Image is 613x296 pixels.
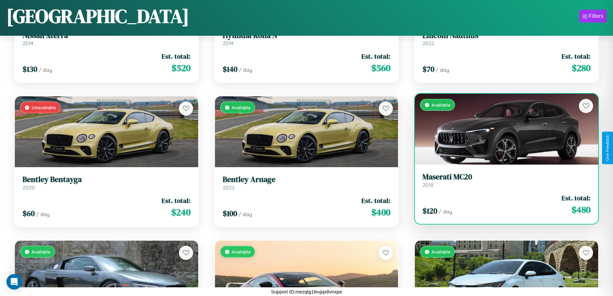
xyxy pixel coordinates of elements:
[271,287,342,296] p: Support ID: mezqtg1leujqx8vnxpe
[423,40,434,46] span: 2022
[572,62,590,74] span: $ 280
[439,208,452,215] span: / day
[171,206,190,219] span: $ 240
[23,208,35,219] span: $ 60
[223,184,235,191] span: 2022
[162,196,190,205] span: Est. total:
[23,184,35,191] span: 2020
[32,249,51,254] span: Available
[23,175,190,191] a: Bentley Bentayga2020
[232,105,251,110] span: Available
[239,67,252,73] span: / day
[562,52,590,61] span: Est. total:
[223,175,391,191] a: Bentley Arnage2022
[223,31,391,47] a: Hyundai Kona N2014
[32,105,56,110] span: Unavailable
[423,31,590,47] a: Lincoln Nautilus2022
[36,211,50,217] span: / day
[423,64,434,74] span: $ 70
[172,62,190,74] span: $ 520
[223,175,391,184] h3: Bentley Arnage
[23,64,37,74] span: $ 130
[23,31,190,47] a: Nissan Xterra2014
[423,205,437,216] span: $ 120
[238,211,252,217] span: / day
[432,249,450,254] span: Available
[162,52,190,61] span: Est. total:
[605,135,610,161] div: Give Feedback
[6,3,189,29] h1: [GEOGRAPHIC_DATA]
[562,193,590,203] span: Est. total:
[579,10,607,23] button: Filters
[423,182,433,188] span: 2018
[371,206,390,219] span: $ 400
[232,249,251,254] span: Available
[23,40,33,46] span: 2014
[23,175,190,184] h3: Bentley Bentayga
[432,102,450,108] span: Available
[223,208,237,219] span: $ 100
[571,203,590,216] span: $ 480
[223,40,234,46] span: 2014
[39,67,52,73] span: / day
[423,172,590,188] a: Maserati MC202018
[436,67,449,73] span: / day
[361,196,390,205] span: Est. total:
[223,64,237,74] span: $ 140
[6,274,22,290] div: Open Intercom Messenger
[423,172,590,182] h3: Maserati MC20
[589,13,603,19] div: Filters
[361,52,390,61] span: Est. total:
[371,62,390,74] span: $ 560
